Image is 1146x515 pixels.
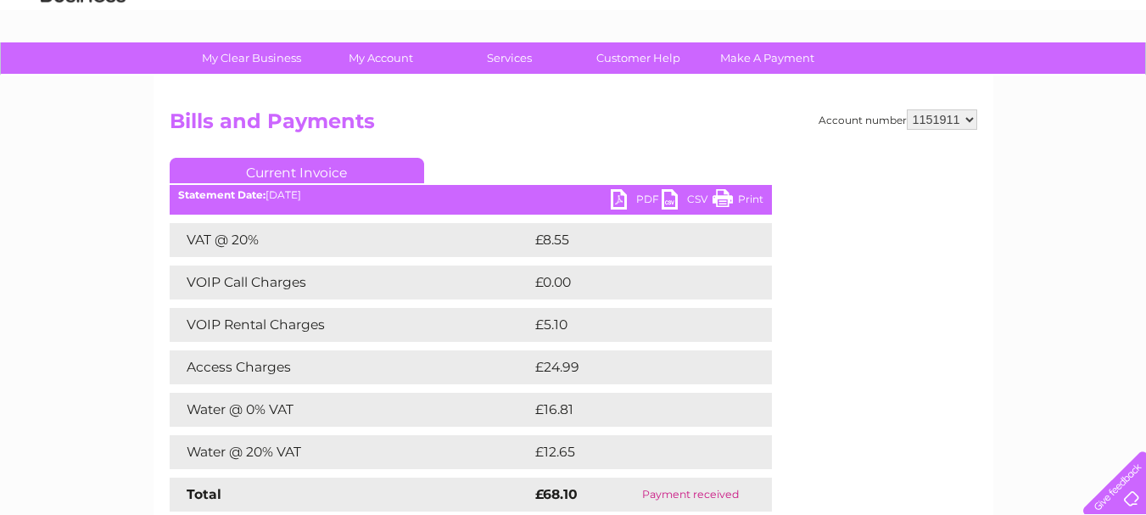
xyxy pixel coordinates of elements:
[611,189,662,214] a: PDF
[531,435,736,469] td: £12.65
[170,393,531,427] td: Water @ 0% VAT
[40,44,126,96] img: logo.png
[531,223,732,257] td: £8.55
[170,189,772,201] div: [DATE]
[178,188,266,201] b: Statement Date:
[937,72,988,85] a: Telecoms
[609,478,771,512] td: Payment received
[662,189,713,214] a: CSV
[531,393,735,427] td: £16.81
[187,486,221,502] strong: Total
[439,42,579,74] a: Services
[531,308,730,342] td: £5.10
[170,308,531,342] td: VOIP Rental Charges
[998,72,1023,85] a: Blog
[1090,72,1130,85] a: Log out
[819,109,977,130] div: Account number
[173,9,975,82] div: Clear Business is a trading name of Verastar Limited (registered in [GEOGRAPHIC_DATA] No. 3667643...
[847,72,880,85] a: Water
[531,266,733,299] td: £0.00
[182,42,321,74] a: My Clear Business
[568,42,708,74] a: Customer Help
[170,158,424,183] a: Current Invoice
[310,42,450,74] a: My Account
[170,350,531,384] td: Access Charges
[826,8,943,30] a: 0333 014 3131
[170,223,531,257] td: VAT @ 20%
[170,109,977,142] h2: Bills and Payments
[170,435,531,469] td: Water @ 20% VAT
[713,189,763,214] a: Print
[697,42,837,74] a: Make A Payment
[1033,72,1075,85] a: Contact
[170,266,531,299] td: VOIP Call Charges
[531,350,739,384] td: £24.99
[890,72,927,85] a: Energy
[535,486,578,502] strong: £68.10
